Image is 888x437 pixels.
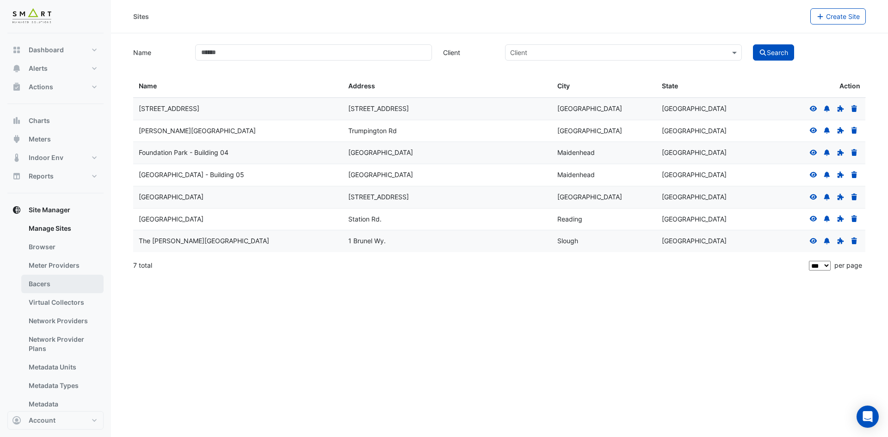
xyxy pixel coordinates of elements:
[139,236,337,246] div: The [PERSON_NAME][GEOGRAPHIC_DATA]
[348,126,547,136] div: Trumpington Rd
[850,127,858,135] a: Delete Site
[29,153,63,162] span: Indoor Env
[662,192,755,203] div: [GEOGRAPHIC_DATA]
[857,406,879,428] div: Open Intercom Messenger
[21,376,104,395] a: Metadata Types
[348,148,547,158] div: [GEOGRAPHIC_DATA]
[29,172,54,181] span: Reports
[7,201,104,219] button: Site Manager
[21,238,104,256] a: Browser
[348,192,547,203] div: [STREET_ADDRESS]
[348,236,547,246] div: 1 Brunel Wy.
[21,395,104,413] a: Metadata
[348,170,547,180] div: [GEOGRAPHIC_DATA]
[139,170,337,180] div: [GEOGRAPHIC_DATA] - Building 05
[21,358,104,376] a: Metadata Units
[557,170,651,180] div: Maidenhead
[662,82,678,90] span: State
[11,7,53,26] img: Company Logo
[7,78,104,96] button: Actions
[7,111,104,130] button: Charts
[557,126,651,136] div: [GEOGRAPHIC_DATA]
[7,167,104,185] button: Reports
[29,416,55,425] span: Account
[348,104,547,114] div: [STREET_ADDRESS]
[128,44,190,61] label: Name
[139,192,337,203] div: [GEOGRAPHIC_DATA]
[7,130,104,148] button: Meters
[557,236,651,246] div: Slough
[7,148,104,167] button: Indoor Env
[850,193,858,201] a: Delete Site
[7,59,104,78] button: Alerts
[21,256,104,275] a: Meter Providers
[348,214,547,225] div: Station Rd.
[21,312,104,330] a: Network Providers
[557,214,651,225] div: Reading
[753,44,795,61] button: Search
[348,82,375,90] span: Address
[29,64,48,73] span: Alerts
[557,104,651,114] div: [GEOGRAPHIC_DATA]
[12,172,21,181] app-icon: Reports
[21,293,104,312] a: Virtual Collectors
[12,116,21,125] app-icon: Charts
[139,148,337,158] div: Foundation Park - Building 04
[850,105,858,112] a: Delete Site
[839,81,860,92] span: Action
[139,82,157,90] span: Name
[133,254,807,277] div: 7 total
[850,148,858,156] a: Delete Site
[662,126,755,136] div: [GEOGRAPHIC_DATA]
[133,12,149,21] div: Sites
[29,135,51,144] span: Meters
[7,41,104,59] button: Dashboard
[21,275,104,293] a: Bacers
[12,205,21,215] app-icon: Site Manager
[7,411,104,430] button: Account
[662,236,755,246] div: [GEOGRAPHIC_DATA]
[29,205,70,215] span: Site Manager
[29,116,50,125] span: Charts
[21,219,104,238] a: Manage Sites
[12,45,21,55] app-icon: Dashboard
[438,44,499,61] label: Client
[810,8,866,25] button: Create Site
[139,104,337,114] div: [STREET_ADDRESS]
[662,148,755,158] div: [GEOGRAPHIC_DATA]
[29,82,53,92] span: Actions
[12,135,21,144] app-icon: Meters
[139,126,337,136] div: [PERSON_NAME][GEOGRAPHIC_DATA]
[557,148,651,158] div: Maidenhead
[29,45,64,55] span: Dashboard
[834,261,862,269] span: per page
[850,215,858,223] a: Delete Site
[662,170,755,180] div: [GEOGRAPHIC_DATA]
[850,171,858,178] a: Delete Site
[826,12,860,20] span: Create Site
[850,237,858,245] a: Delete Site
[557,192,651,203] div: [GEOGRAPHIC_DATA]
[139,214,337,225] div: [GEOGRAPHIC_DATA]
[12,82,21,92] app-icon: Actions
[12,153,21,162] app-icon: Indoor Env
[12,64,21,73] app-icon: Alerts
[662,214,755,225] div: [GEOGRAPHIC_DATA]
[662,104,755,114] div: [GEOGRAPHIC_DATA]
[21,330,104,358] a: Network Provider Plans
[557,82,570,90] span: City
